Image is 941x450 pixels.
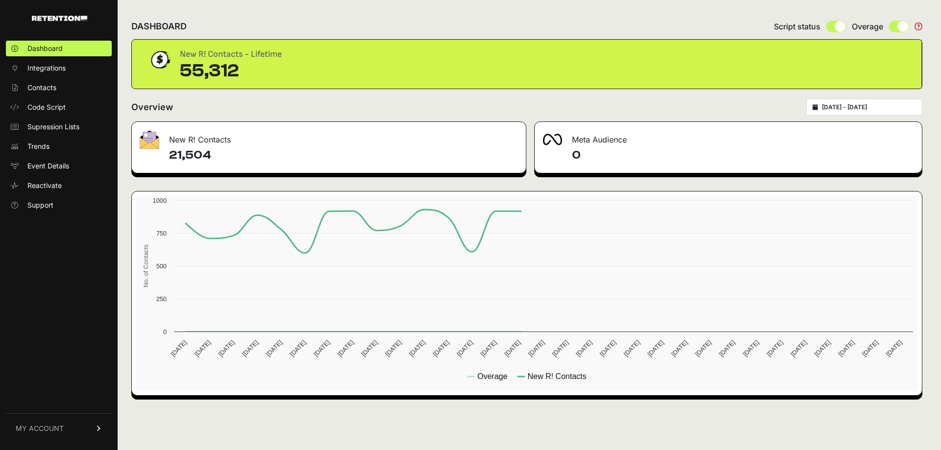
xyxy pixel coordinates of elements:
[27,181,62,190] span: Reactivate
[6,41,112,56] a: Dashboard
[813,339,832,358] text: [DATE]
[163,328,167,335] text: 0
[6,99,112,115] a: Code Script
[193,339,212,358] text: [DATE]
[153,197,167,204] text: 1000
[156,262,167,270] text: 500
[6,413,112,443] a: MY ACCOUNT
[217,339,236,358] text: [DATE]
[503,339,522,358] text: [DATE]
[861,339,880,358] text: [DATE]
[6,119,112,135] a: Supression Lists
[6,139,112,154] a: Trends
[646,339,665,358] text: [DATE]
[408,339,427,358] text: [DATE]
[180,61,282,81] div: 55,312
[774,21,820,32] span: Script status
[543,134,562,145] img: fa-meta-2f981b61bb99beabf952f7030308934f19ce035c18b003e963880cc3fabeebb7.png
[742,339,761,358] text: [DATE]
[693,339,713,358] text: [DATE]
[132,122,526,151] div: New R! Contacts
[527,372,586,380] text: New R! Contacts
[131,100,173,114] h2: Overview
[336,339,355,358] text: [DATE]
[550,339,570,358] text: [DATE]
[765,339,784,358] text: [DATE]
[288,339,307,358] text: [DATE]
[169,147,518,163] h4: 21,504
[789,339,808,358] text: [DATE]
[180,47,282,61] div: New R! Contacts - Lifetime
[131,20,187,33] h2: DASHBOARD
[598,339,618,358] text: [DATE]
[535,122,922,151] div: Meta Audience
[622,339,641,358] text: [DATE]
[142,244,149,287] text: No. of Contacts
[6,80,112,95] a: Contacts
[156,230,167,237] text: 750
[455,339,474,358] text: [DATE]
[670,339,689,358] text: [DATE]
[384,339,403,358] text: [DATE]
[27,63,66,73] span: Integrations
[312,339,331,358] text: [DATE]
[27,44,63,53] span: Dashboard
[32,16,87,21] img: Retention.com
[527,339,546,358] text: [DATE]
[477,372,507,380] text: Overage
[6,197,112,213] a: Support
[837,339,856,358] text: [DATE]
[479,339,498,358] text: [DATE]
[360,339,379,358] text: [DATE]
[156,295,167,303] text: 250
[6,60,112,76] a: Integrations
[265,339,284,358] text: [DATE]
[885,339,904,358] text: [DATE]
[27,122,79,132] span: Supression Lists
[6,178,112,193] a: Reactivate
[431,339,450,358] text: [DATE]
[572,147,914,163] h4: 0
[16,424,64,433] span: MY ACCOUNT
[852,21,883,32] span: Overage
[27,102,66,112] span: Code Script
[140,130,159,149] img: fa-envelope-19ae18322b30453b285274b1b8af3d052b27d846a4fbe8435d1a52b978f639a2.png
[27,83,56,93] span: Contacts
[718,339,737,358] text: [DATE]
[27,161,69,171] span: Event Details
[27,142,50,151] span: Trends
[6,158,112,174] a: Event Details
[574,339,594,358] text: [DATE]
[169,339,188,358] text: [DATE]
[241,339,260,358] text: [DATE]
[27,200,53,210] span: Support
[148,47,172,72] img: dollar-coin-05c43ed7efb7bc0c12610022525b4bbbb207c7efeef5aecc26f025e68dcafac9.png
